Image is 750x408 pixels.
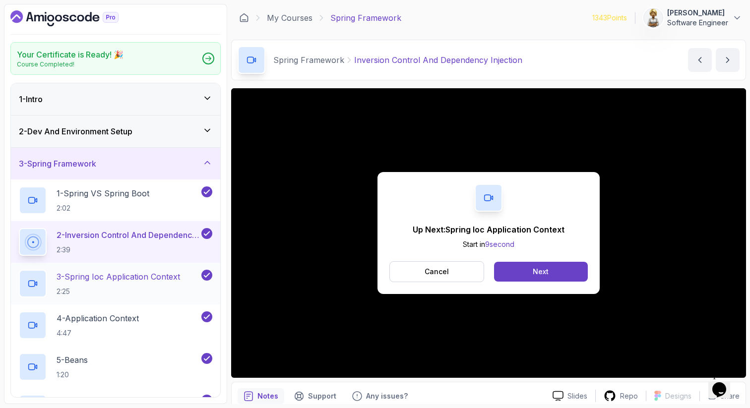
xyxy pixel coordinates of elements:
p: Spring Framework [273,54,344,66]
p: 2:25 [57,287,180,296]
button: Share [699,391,740,401]
button: 3-Spring Ioc Application Context2:25 [19,270,212,297]
button: 1-Spring VS Spring Boot2:02 [19,186,212,214]
p: 2 - Inversion Control And Dependency Injection [57,229,199,241]
p: Cancel [425,267,449,277]
h3: 1 - Intro [19,93,43,105]
p: Slides [567,391,587,401]
button: user profile image[PERSON_NAME]Software Engineer [643,8,742,28]
button: next content [716,48,740,72]
p: 4 - Application Context [57,312,139,324]
p: 3 - Spring Ioc Application Context [57,271,180,283]
button: Cancel [389,261,484,282]
p: 2:02 [57,203,149,213]
iframe: chat widget [708,368,740,398]
a: Your Certificate is Ready! 🎉Course Completed! [10,42,221,75]
p: 2:39 [57,245,199,255]
p: 6 - Listing Beans [57,396,114,408]
p: 1 - Spring VS Spring Boot [57,187,149,199]
p: Up Next: Spring Ioc Application Context [413,224,564,235]
a: Dashboard [239,13,249,23]
p: [PERSON_NAME] [667,8,728,18]
a: My Courses [267,12,312,24]
button: Feedback button [346,388,414,404]
button: previous content [688,48,712,72]
button: 1-Intro [11,83,220,115]
p: Repo [620,391,638,401]
p: Any issues? [366,391,408,401]
h3: 3 - Spring Framework [19,158,96,170]
button: 3-Spring Framework [11,148,220,179]
a: Repo [596,390,646,402]
button: 2-Dev And Environment Setup [11,116,220,147]
h2: Your Certificate is Ready! 🎉 [17,49,124,60]
button: notes button [238,388,284,404]
p: Start in [413,239,564,249]
div: Next [533,267,549,277]
p: 1:20 [57,370,88,380]
p: Course Completed! [17,60,124,68]
a: Dashboard [10,10,141,26]
iframe: 2 - Inversion Control and Dependency Injection [231,88,746,378]
img: user profile image [644,8,663,27]
button: Next [494,262,588,282]
button: 2-Inversion Control And Dependency Injection2:39 [19,228,212,256]
p: 4:47 [57,328,139,338]
button: 5-Beans1:20 [19,353,212,381]
p: Designs [665,391,691,401]
p: Software Engineer [667,18,728,28]
a: Slides [545,391,595,401]
button: 4-Application Context4:47 [19,311,212,339]
button: Support button [288,388,342,404]
p: Spring Framework [330,12,401,24]
p: 1343 Points [592,13,627,23]
p: 5 - Beans [57,354,88,366]
p: Support [308,391,336,401]
p: Inversion Control And Dependency Injection [354,54,522,66]
p: Notes [257,391,278,401]
h3: 2 - Dev And Environment Setup [19,125,132,137]
span: 9 second [485,240,514,248]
